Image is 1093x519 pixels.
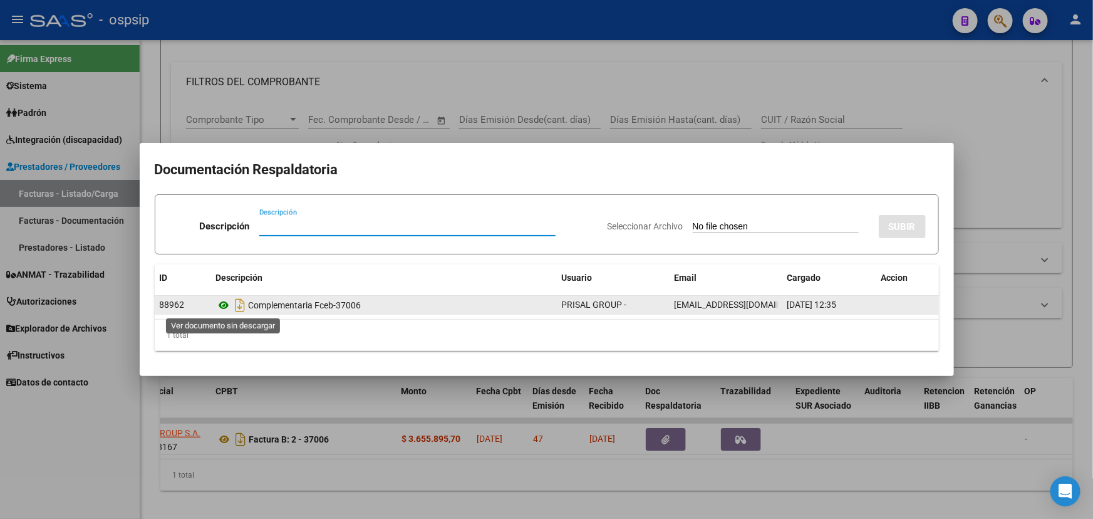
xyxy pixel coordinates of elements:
div: Open Intercom Messenger [1050,476,1080,506]
p: Descripción [199,219,249,234]
span: PRISAL GROUP - [562,300,627,310]
button: SUBIR [879,215,926,238]
span: Accion [881,273,908,283]
datatable-header-cell: Email [670,265,782,291]
span: SUBIR [889,221,916,233]
datatable-header-cell: ID [155,265,211,291]
datatable-header-cell: Descripción [211,265,557,291]
h2: Documentación Respaldatoria [155,158,939,182]
div: Complementaria Fceb-37006 [216,295,552,315]
span: ID [160,273,168,283]
datatable-header-cell: Accion [876,265,939,291]
span: Cargado [787,273,821,283]
span: Email [675,273,697,283]
datatable-header-cell: Cargado [782,265,876,291]
span: 88962 [160,300,185,310]
span: [DATE] 12:35 [787,300,837,310]
datatable-header-cell: Usuario [557,265,670,291]
span: Descripción [216,273,263,283]
i: Descargar documento [232,295,249,315]
span: Usuario [562,273,593,283]
div: 1 total [155,320,939,351]
span: Seleccionar Archivo [608,221,683,231]
span: [EMAIL_ADDRESS][DOMAIN_NAME] [675,300,814,310]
